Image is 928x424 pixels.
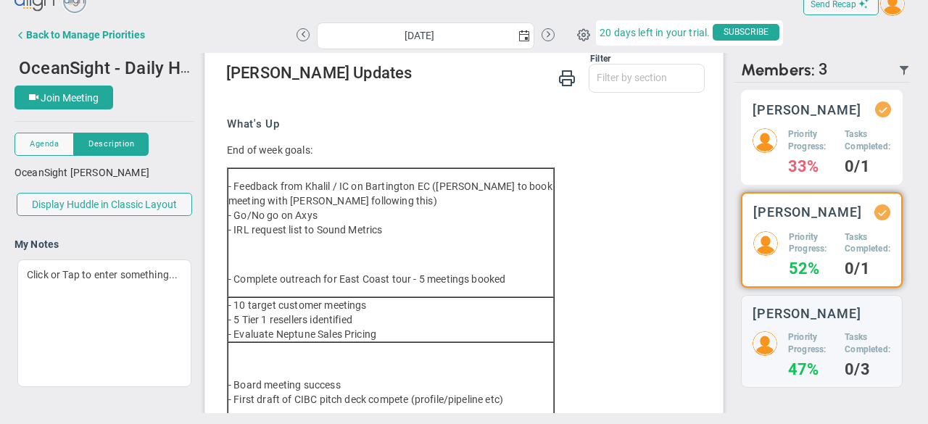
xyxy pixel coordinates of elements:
[741,60,815,80] span: Members:
[845,231,890,256] h5: Tasks Completed:
[600,24,710,42] span: 20 days left in your trial.
[845,262,890,275] h4: 0/1
[845,160,891,173] h4: 0/1
[788,128,834,153] h5: Priority Progress:
[789,262,834,275] h4: 52%
[14,86,113,109] button: Join Meeting
[878,104,888,115] div: Updated Status
[845,128,891,153] h5: Tasks Completed:
[14,238,194,251] h4: My Notes
[227,144,312,156] google-sheets-html-origin: End of week goals:
[753,231,778,256] img: 204746.Person.photo
[17,193,192,216] button: Display Huddle in Classic Layout
[753,307,861,320] h3: [PERSON_NAME]
[513,23,534,49] span: select
[713,24,779,41] span: SUBSCRIBE
[19,56,225,78] span: OceanSight - Daily Huddle
[228,272,553,286] p: - Complete outreach for East Coast tour - 5 meetings booked
[789,231,834,256] h5: Priority Progress:
[14,20,145,49] button: Back to Manage Priorities
[845,331,891,356] h5: Tasks Completed:
[228,297,554,342] td: - 10 target customer meetings - 5 Tier 1 resellers identified - Evaluate Neptune Sales Pricing
[788,331,834,356] h5: Priority Progress:
[88,138,134,150] span: Description
[753,205,862,219] h3: [PERSON_NAME]
[226,54,610,64] div: Filter
[227,117,694,132] h3: What's Up
[226,64,705,85] h2: [PERSON_NAME] Updates
[74,133,149,156] button: Description
[17,259,191,387] div: Click or Tap to enter something...
[845,363,891,376] h4: 0/3
[228,179,553,237] p: - Feedback from Khalil / IC on Bartington EC ([PERSON_NAME] to book meeting with [PERSON_NAME] fo...
[753,103,861,117] h3: [PERSON_NAME]
[558,68,576,86] span: Print Huddle Member Updates
[877,207,887,217] div: Updated Status
[30,138,59,150] span: Agenda
[14,167,149,178] span: OceanSight [PERSON_NAME]
[788,363,834,376] h4: 47%
[14,133,74,156] button: Agenda
[228,378,553,407] p: - Board meeting success - First draft of CIBC pitch deck compete (profile/pipeline etc)
[753,128,777,153] img: 204747.Person.photo
[41,92,99,104] span: Join Meeting
[589,65,704,91] input: Filter by section
[788,160,834,173] h4: 33%
[753,331,777,356] img: 206891.Person.photo
[26,29,145,41] div: Back to Manage Priorities
[898,65,910,76] span: Filter Updated Members
[819,60,828,80] span: 3
[570,20,597,48] span: Huddle Settings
